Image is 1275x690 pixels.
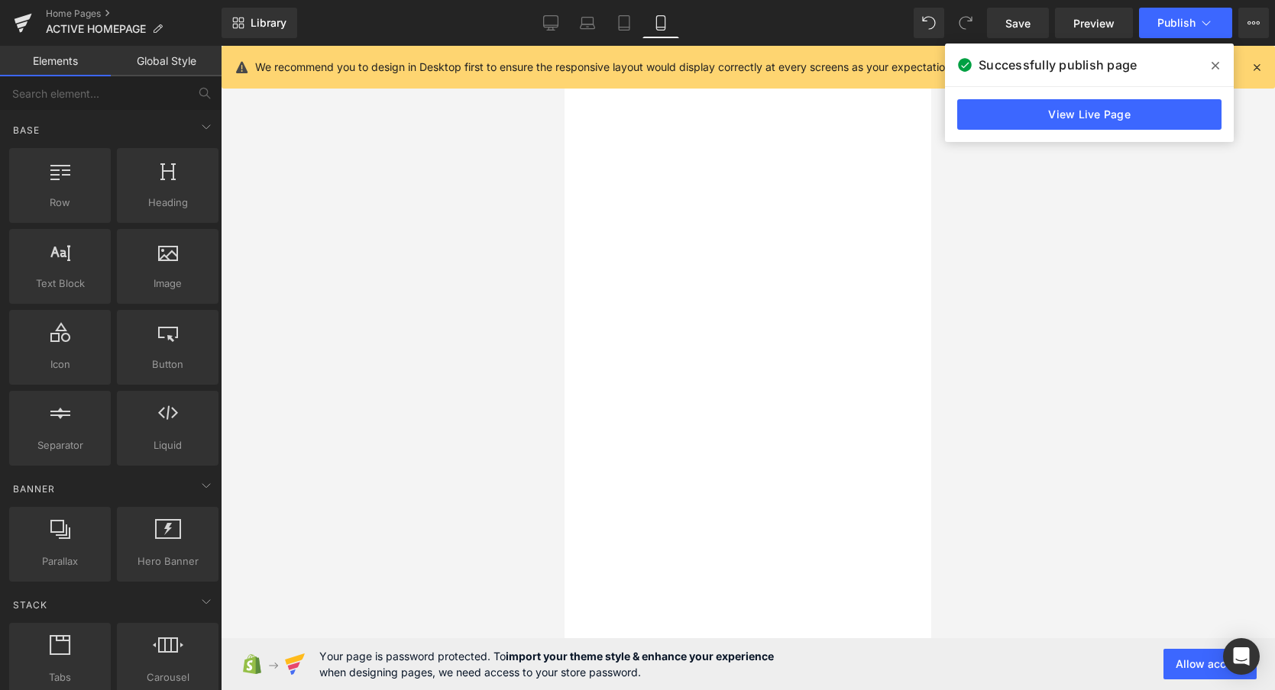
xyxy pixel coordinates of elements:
span: Successfully publish page [979,56,1137,74]
span: Stack [11,598,49,612]
span: Hero Banner [121,553,214,569]
button: Undo [914,8,944,38]
button: Allow access [1163,649,1257,679]
a: Home Pages [46,8,222,20]
a: Tablet [606,8,642,38]
span: Heading [121,195,214,211]
span: Text Block [14,276,106,292]
span: Base [11,123,41,137]
span: Carousel [121,669,214,685]
button: Publish [1139,8,1232,38]
p: We recommend you to design in Desktop first to ensure the responsive layout would display correct... [255,59,954,76]
a: Global Style [111,46,222,76]
a: Preview [1055,8,1133,38]
span: Image [121,276,214,292]
a: Desktop [532,8,569,38]
span: Save [1005,15,1031,31]
span: ACTIVE HOMEPAGE [46,23,146,35]
span: Button [121,356,214,372]
span: Library [251,16,286,30]
span: Row [14,195,106,211]
span: Preview [1073,15,1115,31]
a: Mobile [642,8,679,38]
span: Liquid [121,437,214,453]
span: Banner [11,482,57,496]
span: Separator [14,437,106,453]
a: New Library [222,8,297,38]
span: Your page is password protected. To when designing pages, we need access to your store password. [319,648,774,680]
span: Icon [14,356,106,372]
strong: import your theme style & enhance your experience [506,650,774,663]
div: Open Intercom Messenger [1223,638,1260,675]
button: More [1238,8,1269,38]
button: Redo [950,8,981,38]
span: Parallax [14,553,106,569]
a: Laptop [569,8,606,38]
span: Tabs [14,669,106,685]
a: View Live Page [957,99,1222,130]
span: Publish [1157,17,1196,29]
